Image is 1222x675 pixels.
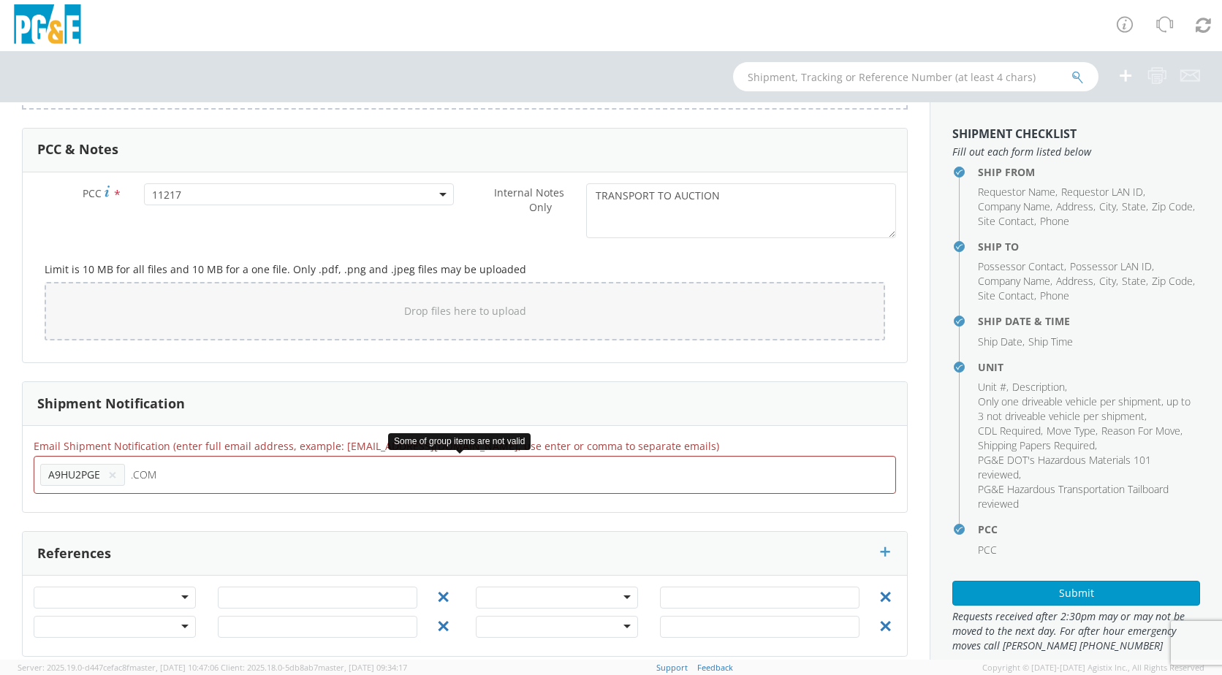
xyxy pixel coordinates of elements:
li: , [1101,424,1183,438]
span: Ship Date [978,335,1022,348]
h4: PCC [978,524,1200,535]
span: Requests received after 2:30pm may or may not be moved to the next day. For after hour emergency ... [952,609,1200,653]
li: , [978,259,1066,274]
h4: Ship From [978,167,1200,178]
a: Support [656,662,688,673]
span: Fill out each form listed below [952,145,1200,159]
input: Shipment, Tracking or Reference Number (at least 4 chars) [733,62,1098,91]
div: Some of group items are not valid [388,433,531,450]
span: Site Contact [978,289,1034,302]
a: Feedback [697,662,733,673]
li: , [978,380,1009,394]
li: , [978,394,1196,424]
span: City [1099,199,1116,213]
span: 11217 [152,188,446,202]
h3: PCC & Notes [37,142,118,157]
li: , [978,289,1036,303]
span: CDL Required [978,424,1041,438]
span: Shipping Papers Required [978,438,1095,452]
span: Requestor Name [978,185,1055,199]
span: PG&E Hazardous Transportation Tailboard reviewed [978,482,1169,511]
li: , [1056,199,1096,214]
strong: Shipment Checklist [952,126,1077,142]
li: , [978,185,1058,199]
span: Phone [1040,289,1069,302]
li: , [1152,274,1195,289]
li: , [1122,199,1148,214]
span: Email Shipment Notification (enter full email address, example: jdoe01@agistix.com, use enter or ... [34,439,719,453]
button: × [108,466,117,484]
span: Possessor LAN ID [1070,259,1152,273]
h3: Shipment Notification [37,397,185,411]
li: , [1099,199,1118,214]
li: , [1070,259,1154,274]
li: , [978,335,1025,349]
span: State [1122,199,1146,213]
span: 11217 [144,183,454,205]
span: Address [1056,274,1093,288]
span: Company Name [978,199,1050,213]
span: State [1122,274,1146,288]
span: Unit # [978,380,1006,394]
span: Internal Notes Only [494,186,564,214]
span: PG&E DOT's Hazardous Materials 101 reviewed [978,453,1151,481]
span: Only one driveable vehicle per shipment, up to 3 not driveable vehicle per shipment [978,394,1191,423]
span: Requestor LAN ID [1061,185,1143,199]
li: , [978,424,1043,438]
span: Possessor Contact [978,259,1064,273]
span: master, [DATE] 09:34:17 [318,662,407,673]
li: , [1056,274,1096,289]
h4: Ship Date & Time [978,316,1200,327]
li: , [1122,274,1148,289]
li: , [978,453,1196,482]
li: , [978,214,1036,229]
span: Zip Code [1152,199,1193,213]
span: Server: 2025.19.0-d447cefac8f [18,662,219,673]
li: , [978,274,1052,289]
span: Drop files here to upload [404,304,526,318]
span: Phone [1040,214,1069,228]
h4: Unit [978,362,1200,373]
span: PCC [978,543,997,557]
span: Description [1012,380,1065,394]
span: Company Name [978,274,1050,288]
span: A9HU2PGE [48,468,100,481]
span: Address [1056,199,1093,213]
span: Client: 2025.18.0-5db8ab7 [221,662,407,673]
span: master, [DATE] 10:47:06 [129,662,219,673]
span: City [1099,274,1116,288]
li: , [1152,199,1195,214]
li: , [978,438,1097,453]
span: Copyright © [DATE]-[DATE] Agistix Inc., All Rights Reserved [982,662,1204,674]
li: , [1099,274,1118,289]
span: Reason For Move [1101,424,1180,438]
button: Submit [952,581,1200,606]
li: , [978,199,1052,214]
span: Site Contact [978,214,1034,228]
h4: Ship To [978,241,1200,252]
span: Zip Code [1152,274,1193,288]
span: Ship Time [1028,335,1073,348]
h3: References [37,546,111,561]
li: , [1061,185,1145,199]
li: , [1012,380,1067,394]
li: , [1047,424,1098,438]
img: pge-logo-06675f144f4cfa6a6814.png [11,4,84,47]
span: PCC [83,186,102,200]
span: Move Type [1047,424,1096,438]
h5: Limit is 10 MB for all files and 10 MB for a one file. Only .pdf, .png and .jpeg files may be upl... [45,264,885,275]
